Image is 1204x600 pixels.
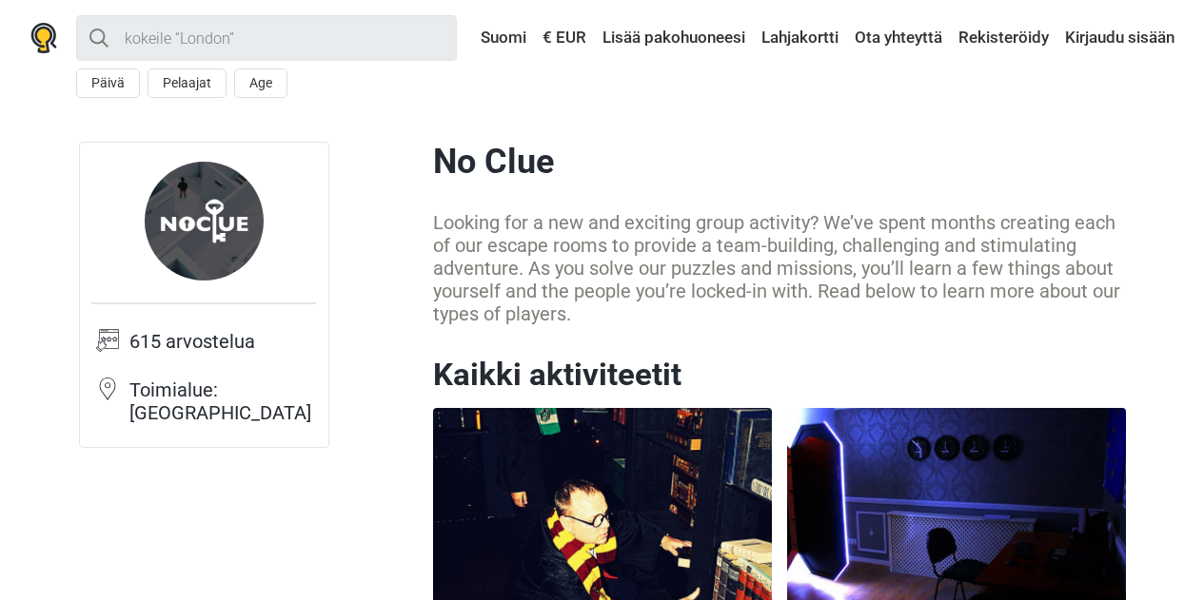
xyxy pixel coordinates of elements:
a: Rekisteröidy [954,21,1054,55]
h1: No Clue [433,142,1126,183]
button: Päivä [76,68,140,98]
td: 615 arvostelua [129,328,316,377]
a: Lahjakortti [757,21,843,55]
div: Looking for a new and exciting group activity? We’ve spent months creating each of our escape roo... [433,211,1126,325]
a: Ota yhteyttä [850,21,947,55]
h2: Kaikki aktiviteetit [433,356,1126,394]
td: Toimialue: [GEOGRAPHIC_DATA] [129,377,316,435]
input: kokeile “London” [76,15,457,61]
a: Lisää pakohuoneesi [598,21,750,55]
button: Age [234,68,287,98]
a: Kirjaudu sisään [1060,21,1174,55]
img: Suomi [467,31,481,45]
button: Pelaajat [148,68,227,98]
a: € EUR [538,21,591,55]
img: Nowescape logo [30,23,57,53]
a: Suomi [463,21,531,55]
